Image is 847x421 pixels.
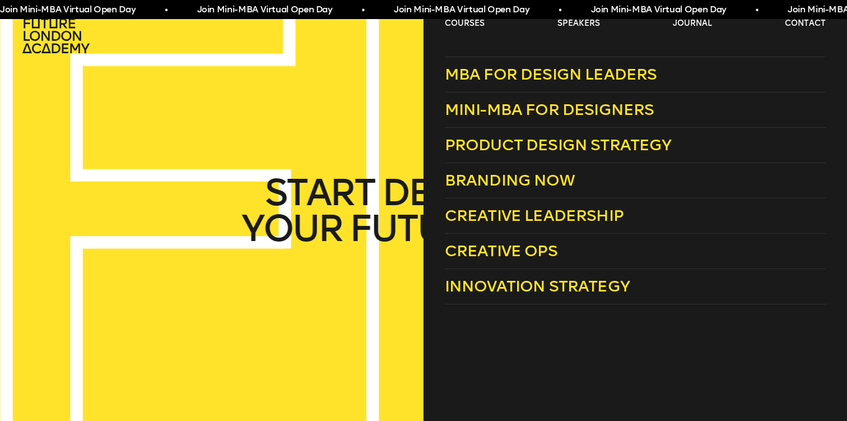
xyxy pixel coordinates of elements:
[445,198,826,234] a: Creative Leadership
[445,100,654,119] span: Mini-MBA for Designers
[445,65,657,84] span: MBA for Design Leaders
[445,136,672,154] span: Product Design Strategy
[557,18,600,29] a: speakers
[445,57,826,92] a: MBA for Design Leaders
[445,171,575,189] span: Branding Now
[445,242,557,260] span: Creative Ops
[165,3,167,17] span: •
[445,92,826,128] a: Mini-MBA for Designers
[362,3,365,17] span: •
[673,18,712,29] a: journal
[445,269,826,304] a: Innovation Strategy
[445,206,623,225] span: Creative Leadership
[445,163,826,198] a: Branding Now
[559,3,561,17] span: •
[445,18,485,29] a: courses
[756,3,758,17] span: •
[785,18,826,29] a: contact
[445,277,630,295] span: Innovation Strategy
[445,128,826,163] a: Product Design Strategy
[445,234,826,269] a: Creative Ops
